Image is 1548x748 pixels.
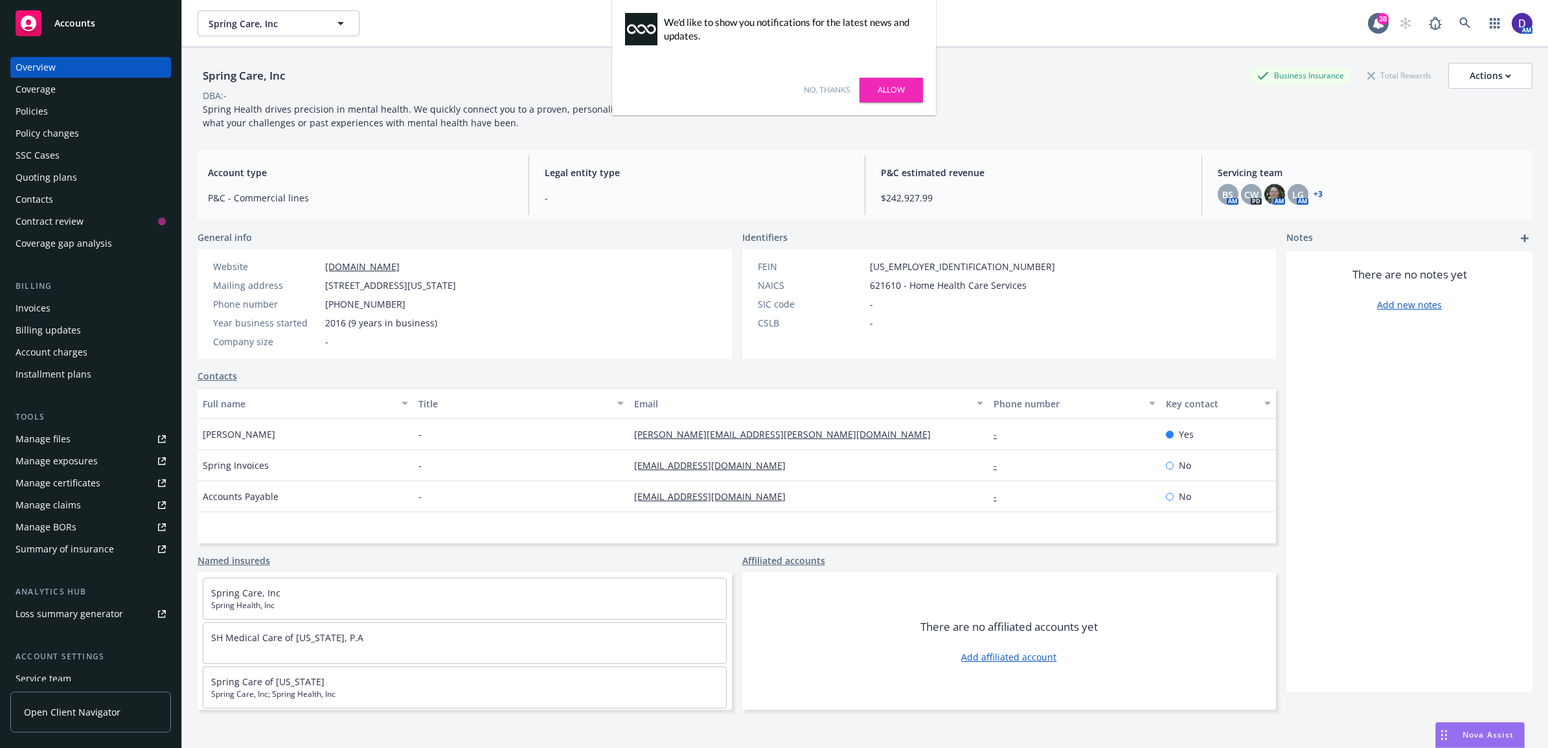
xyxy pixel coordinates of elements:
[870,316,873,330] span: -
[920,619,1098,635] span: There are no affiliated accounts yet
[10,451,171,471] a: Manage exposures
[16,145,60,166] div: SSC Cases
[10,79,171,100] a: Coverage
[1436,723,1452,747] div: Drag to move
[545,191,850,205] span: -
[203,103,777,129] span: Spring Health drives precision in mental health. We quickly connect you to a proven, personalized...
[16,342,87,363] div: Account charges
[203,397,394,411] div: Full name
[758,316,865,330] div: CSLB
[54,18,95,28] span: Accounts
[10,320,171,341] a: Billing updates
[211,631,363,644] a: SH Medical Care of [US_STATE], P.A
[203,427,275,441] span: [PERSON_NAME]
[10,429,171,449] a: Manage files
[1286,231,1313,246] span: Notes
[634,490,796,503] a: [EMAIL_ADDRESS][DOMAIN_NAME]
[10,604,171,624] a: Loss summary generator
[10,668,171,689] a: Service team
[1393,10,1418,36] a: Start snowing
[16,101,48,122] div: Policies
[634,459,796,471] a: [EMAIL_ADDRESS][DOMAIN_NAME]
[211,688,718,700] span: Spring Care, Inc; Spring Health, Inc
[213,278,320,292] div: Mailing address
[213,297,320,311] div: Phone number
[213,316,320,330] div: Year business started
[1435,722,1525,748] button: Nova Assist
[203,490,279,503] span: Accounts Payable
[10,364,171,385] a: Installment plans
[198,67,290,84] div: Spring Care, Inc
[758,278,865,292] div: NAICS
[1517,231,1532,246] a: add
[634,397,969,411] div: Email
[1452,10,1478,36] a: Search
[1352,267,1467,282] span: There are no notes yet
[804,84,850,96] a: No, thanks
[203,89,227,102] div: DBA: -
[16,451,98,471] div: Manage exposures
[325,278,456,292] span: [STREET_ADDRESS][US_STATE]
[664,16,916,43] div: We'd like to show you notifications for the latest news and updates.
[213,335,320,348] div: Company size
[418,490,422,503] span: -
[10,5,171,41] a: Accounts
[209,17,321,30] span: Spring Care, Inc
[198,10,359,36] button: Spring Care, Inc
[1377,13,1389,25] div: 38
[325,297,405,311] span: [PHONE_NUMBER]
[16,473,100,493] div: Manage certificates
[198,369,237,383] a: Contacts
[988,388,1161,419] button: Phone number
[1179,490,1191,503] span: No
[1222,188,1233,201] span: BS
[10,189,171,210] a: Contacts
[24,705,120,719] span: Open Client Navigator
[198,231,252,244] span: General info
[10,473,171,493] a: Manage certificates
[10,495,171,516] a: Manage claims
[10,280,171,293] div: Billing
[10,145,171,166] a: SSC Cases
[10,298,171,319] a: Invoices
[629,388,988,419] button: Email
[10,57,171,78] a: Overview
[16,604,123,624] div: Loss summary generator
[203,459,269,472] span: Spring Invoices
[16,123,79,144] div: Policy changes
[16,539,114,560] div: Summary of insurance
[10,539,171,560] a: Summary of insurance
[1292,188,1304,201] span: LG
[213,260,320,273] div: Website
[16,79,56,100] div: Coverage
[742,554,825,567] a: Affiliated accounts
[211,600,718,611] span: Spring Health, Inc
[16,517,76,538] div: Manage BORs
[1218,166,1523,179] span: Servicing team
[208,166,513,179] span: Account type
[16,189,53,210] div: Contacts
[1422,10,1448,36] a: Report a Bug
[870,260,1055,273] span: [US_EMPLOYER_IDENTIFICATION_NUMBER]
[994,428,1007,440] a: -
[418,427,422,441] span: -
[211,675,324,688] a: Spring Care of [US_STATE]
[1448,63,1532,89] button: Actions
[10,233,171,254] a: Coverage gap analysis
[994,459,1007,471] a: -
[418,397,609,411] div: Title
[16,668,71,689] div: Service team
[1314,190,1323,198] a: +3
[1166,397,1257,411] div: Key contact
[1264,184,1285,205] img: photo
[758,297,865,311] div: SIC code
[859,78,923,102] a: Allow
[994,397,1141,411] div: Phone number
[994,490,1007,503] a: -
[545,166,850,179] span: Legal entity type
[870,278,1027,292] span: 621610 - Home Health Care Services
[16,233,112,254] div: Coverage gap analysis
[10,123,171,144] a: Policy changes
[16,298,51,319] div: Invoices
[1463,729,1514,740] span: Nova Assist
